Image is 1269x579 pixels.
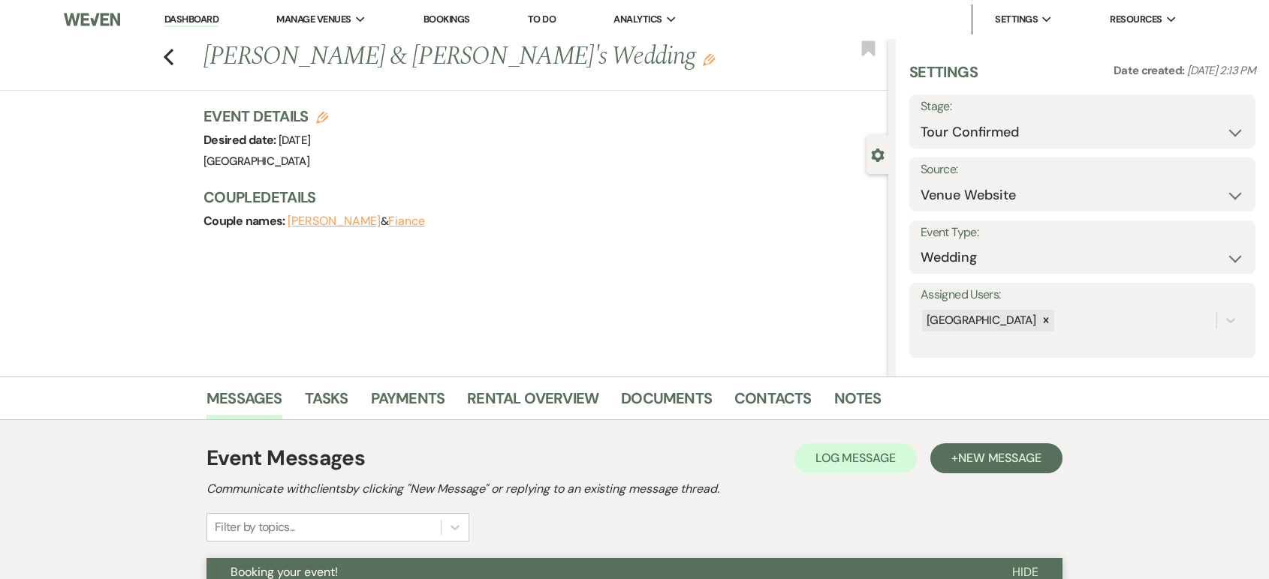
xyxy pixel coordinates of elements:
button: Log Message [794,443,917,473]
a: Contacts [734,386,812,419]
span: [GEOGRAPHIC_DATA] [203,154,309,169]
a: Dashboard [164,13,219,27]
span: Date created: [1114,63,1187,78]
h3: Event Details [203,106,328,127]
button: [PERSON_NAME] [288,215,381,227]
div: Filter by topics... [215,518,295,536]
a: To Do [528,13,556,25]
span: Desired date: [203,132,279,148]
h1: Event Messages [206,442,365,474]
label: Stage: [921,96,1244,118]
h3: Couple Details [203,187,873,208]
h1: [PERSON_NAME] & [PERSON_NAME]'s Wedding [203,39,746,75]
a: Notes [834,386,882,419]
div: [GEOGRAPHIC_DATA] [922,310,1038,331]
button: Fiance [388,215,425,227]
span: Resources [1110,12,1162,27]
label: Assigned Users: [921,284,1244,306]
img: Weven Logo [64,4,121,35]
a: Rental Overview [467,386,598,419]
button: +New Message [930,443,1063,473]
a: Messages [206,386,282,419]
a: Documents [621,386,712,419]
span: Log Message [815,450,896,466]
label: Source: [921,159,1244,181]
button: Edit [703,52,715,66]
h3: Settings [909,61,978,94]
span: Manage Venues [276,12,351,27]
span: New Message [958,450,1041,466]
span: [DATE] [279,133,310,148]
a: Payments [371,386,445,419]
span: [DATE] 2:13 PM [1187,63,1255,78]
a: Bookings [424,13,470,25]
label: Event Type: [921,222,1244,244]
span: Analytics [613,12,662,27]
h2: Communicate with clients by clicking "New Message" or replying to an existing message thread. [206,480,1063,498]
span: & [288,214,425,229]
button: Close lead details [871,147,885,161]
a: Tasks [305,386,348,419]
span: Couple names: [203,213,288,229]
span: Settings [995,12,1038,27]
